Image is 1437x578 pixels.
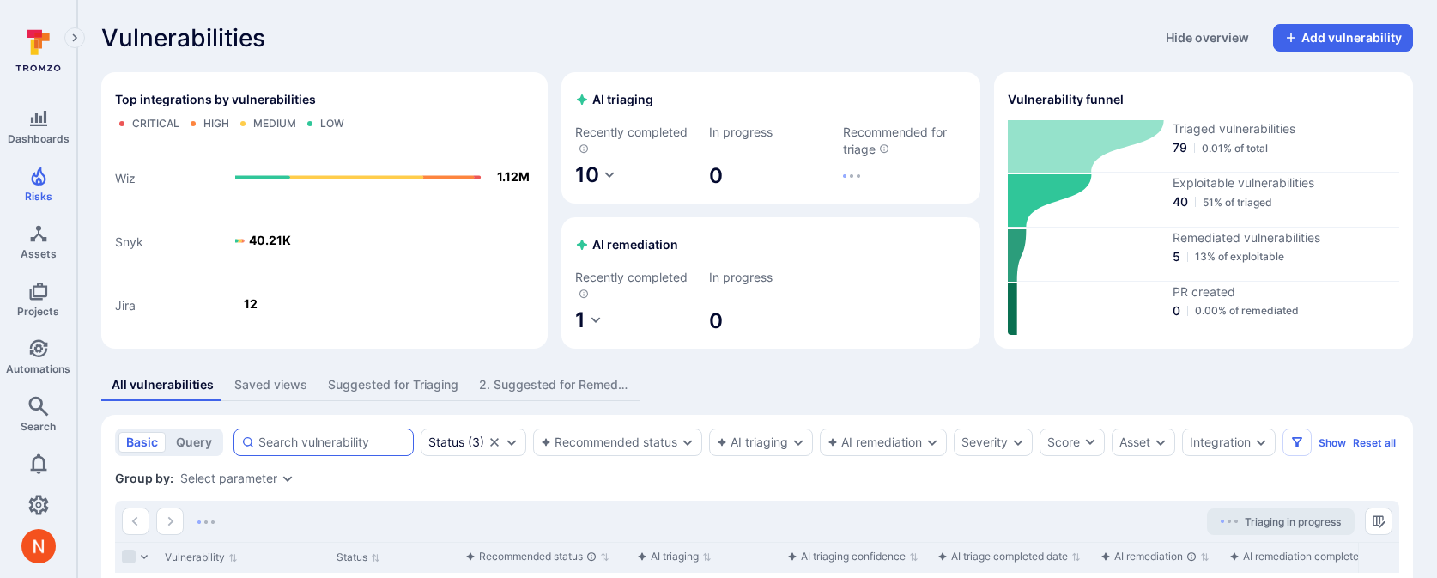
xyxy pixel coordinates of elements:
button: Sort by function(){return k.createElement(hN.A,{direction:"row",alignItems:"center",gap:4},k.crea... [1100,550,1210,563]
button: Select parameter [180,472,277,485]
span: In progress [709,269,833,286]
button: Expand dropdown [505,435,518,449]
span: 0.00% of remediated [1195,304,1299,317]
button: Sort by function(){return k.createElement(hN.A,{direction:"row",alignItems:"center",gap:4},k.crea... [637,550,712,563]
h2: Vulnerability funnel [1008,91,1124,108]
span: 51% of triaged [1203,196,1272,209]
button: Asset [1119,435,1150,449]
span: Triaged vulnerabilities [1173,120,1399,137]
button: AI remediation [828,435,922,449]
text: Snyk [115,234,143,249]
button: Expand dropdown [1011,435,1025,449]
div: Integration [1190,435,1251,449]
div: AI triage completed date [937,548,1068,565]
button: 10 [575,161,616,190]
div: Low [320,117,344,131]
span: Exploitable vulnerabilities [1173,174,1399,192]
span: 10 [575,162,599,187]
div: High [203,117,229,131]
span: Recently completed [575,124,699,158]
div: assets tabs [101,369,1413,401]
button: Clear selection [488,435,501,449]
span: 0.01% of total [1202,142,1268,155]
button: Show [1319,436,1346,449]
button: Expand dropdown [1254,435,1268,449]
div: Neeren Patki [21,529,56,563]
div: Medium [253,117,296,131]
button: Recommended status [541,435,677,449]
span: Assets [21,247,57,260]
button: Sort by Status [337,551,380,564]
span: 40 [1173,193,1188,210]
span: 0 [1173,302,1180,319]
button: Filters [1282,429,1312,456]
text: 1.12M [497,169,530,184]
span: Dashboards [8,132,70,145]
text: Jira [115,298,136,313]
span: 13% of exploitable [1195,250,1284,263]
span: Remediated vulnerabilities [1173,229,1399,246]
button: Go to the next page [156,508,184,535]
svg: AI triaged vulnerabilities in the last 7 days [579,143,589,154]
button: Expand dropdown [681,435,694,449]
span: Select all rows [122,550,136,563]
img: Loading... [843,174,860,178]
span: Automations [6,362,70,375]
div: Suggested for Triaging [328,376,458,393]
button: Add vulnerability [1273,24,1413,52]
img: ACg8ocIprwjrgDQnDsNSk9Ghn5p5-B8DpAKWoJ5Gi9syOE4K59tr4Q=s96-c [21,529,56,563]
span: Triaging in progress [1245,515,1341,528]
div: AI remediation [1100,548,1197,565]
button: AI triaging [717,435,788,449]
button: Expand dropdown [925,435,939,449]
div: Score [1047,434,1080,451]
svg: Top integrations by vulnerabilities bar [115,137,534,335]
button: Status(3) [428,435,484,449]
button: Expand dropdown [281,472,294,485]
span: Recently completed [575,269,699,303]
button: Sort by function(){return k.createElement(hN.A,{direction:"row",alignItems:"center",gap:4},k.crea... [787,550,919,563]
svg: Vulnerabilities with critical and high severity from supported integrations (SCA/SAST/CSPM) that ... [879,143,889,154]
button: Manage columns [1365,508,1392,535]
button: Expand navigation menu [64,27,85,48]
span: PR created [1173,283,1399,301]
button: Severity [961,435,1008,449]
button: Hide overview [1155,24,1259,52]
button: Expand dropdown [1154,435,1167,449]
div: AI triaging confidence [787,548,906,565]
span: Recommended for triage [843,124,967,158]
button: query [168,432,220,453]
button: basic [118,432,166,453]
span: Search [21,420,56,433]
div: Saved views [234,376,307,393]
i: Expand navigation menu [69,31,81,46]
img: Loading... [197,520,215,524]
div: ( 3 ) [428,435,484,449]
svg: AI remediated vulnerabilities in the last 7 days [579,289,589,299]
span: 1 [575,307,585,332]
div: AI triaging [637,548,699,565]
div: AI remediation completed date [1229,548,1389,565]
button: Sort by Vulnerability [165,551,238,564]
div: grouping parameters [180,472,294,485]
button: 1 [575,307,603,335]
span: In progress [709,124,833,141]
button: Score [1040,429,1105,456]
h2: AI triaging [575,91,653,108]
span: 0 [709,307,833,335]
img: Loading... [1221,520,1238,523]
div: 2. Suggested for Remediation [479,376,629,393]
button: Expand dropdown [791,435,805,449]
span: Top integrations by vulnerabilities [115,91,316,108]
span: Projects [17,305,59,318]
span: 5 [1173,248,1180,265]
text: 12 [244,296,258,311]
text: Wiz [115,171,136,186]
button: Sort by function(){return k.createElement(hN.A,{direction:"row",alignItems:"center",gap:4},k.crea... [1229,550,1402,563]
div: Status [428,435,464,449]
